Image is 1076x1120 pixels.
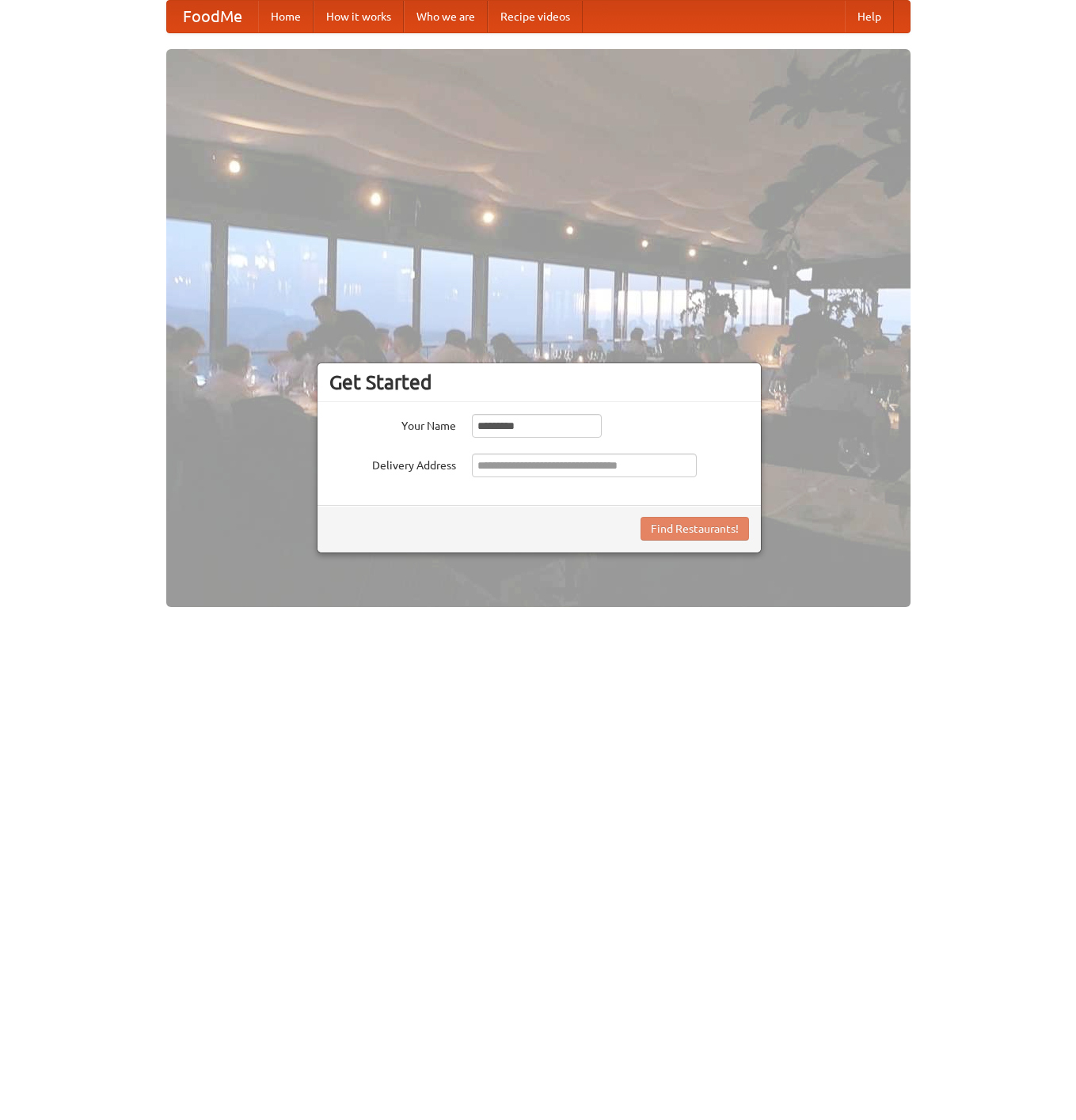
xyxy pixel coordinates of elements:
[258,1,314,32] a: Home
[641,517,749,541] button: Find Restaurants!
[404,1,488,32] a: Who we are
[329,414,456,434] label: Your Name
[488,1,583,32] a: Recipe videos
[329,370,749,394] h3: Get Started
[167,1,258,32] a: FoodMe
[314,1,404,32] a: How it works
[845,1,894,32] a: Help
[329,454,456,473] label: Delivery Address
